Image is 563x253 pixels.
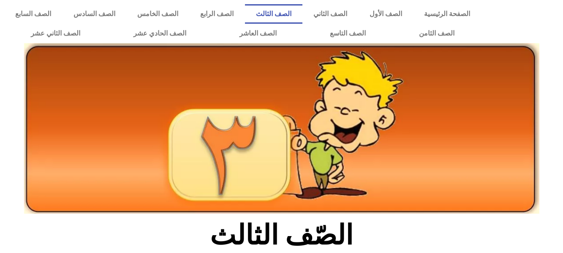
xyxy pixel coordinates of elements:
[392,24,481,43] a: الصف الثامن
[62,4,126,24] a: الصف السادس
[302,4,358,24] a: الصف الثاني
[107,24,213,43] a: الصف الحادي عشر
[213,24,303,43] a: الصف العاشر
[245,4,302,24] a: الصف الثالث
[358,4,413,24] a: الصف الأول
[303,24,392,43] a: الصف التاسع
[142,219,421,252] h2: الصّف الثالث
[413,4,481,24] a: الصفحة الرئيسية
[189,4,245,24] a: الصف الرابع
[4,4,62,24] a: الصف السابع
[126,4,189,24] a: الصف الخامس
[4,24,107,43] a: الصف الثاني عشر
